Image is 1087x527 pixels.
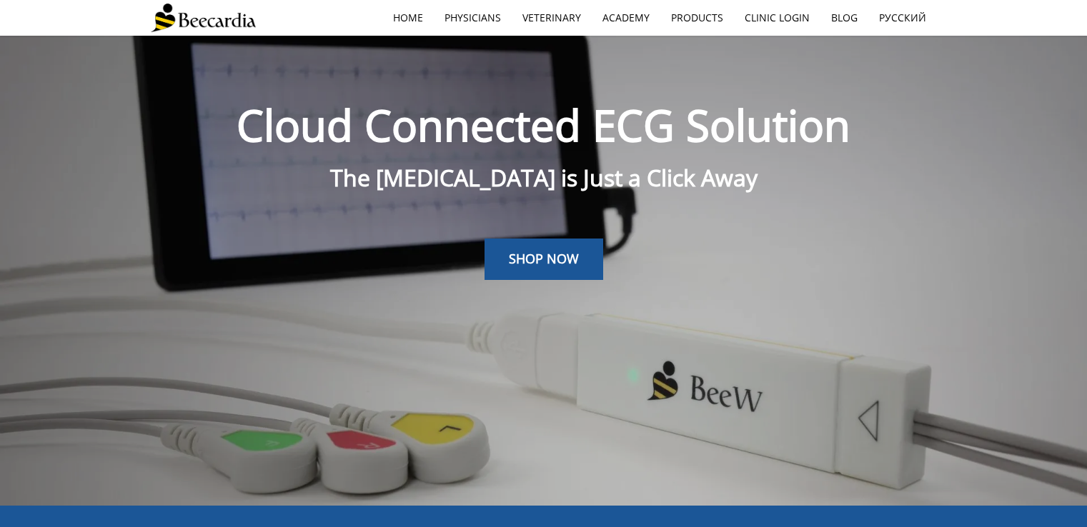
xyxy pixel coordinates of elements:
a: home [382,1,434,34]
span: SHOP NOW [509,250,579,267]
a: Blog [820,1,868,34]
span: Cloud Connected ECG Solution [237,96,850,154]
a: Academy [592,1,660,34]
a: Physicians [434,1,512,34]
a: Clinic Login [734,1,820,34]
span: The [MEDICAL_DATA] is Just a Click Away [330,162,758,193]
a: SHOP NOW [485,239,603,280]
img: Beecardia [151,4,256,32]
a: Products [660,1,734,34]
a: Русский [868,1,937,34]
a: Veterinary [512,1,592,34]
